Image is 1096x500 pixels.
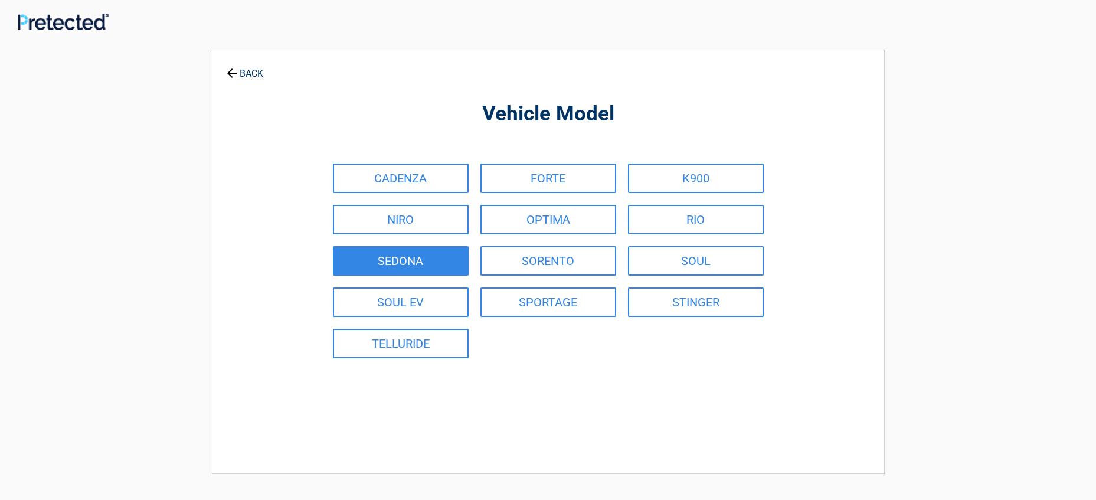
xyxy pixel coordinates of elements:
a: SOUL EV [333,287,469,317]
a: NIRO [333,205,469,234]
a: OPTIMA [480,205,616,234]
a: CADENZA [333,164,469,193]
a: TELLURIDE [333,329,469,358]
a: FORTE [480,164,616,193]
a: RIO [628,205,764,234]
a: SEDONA [333,246,469,276]
a: SPORTAGE [480,287,616,317]
a: K900 [628,164,764,193]
img: Main Logo [18,14,109,30]
a: BACK [224,58,266,79]
h2: Vehicle Model [277,100,819,128]
a: STINGER [628,287,764,317]
a: SOUL [628,246,764,276]
a: SORENTO [480,246,616,276]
